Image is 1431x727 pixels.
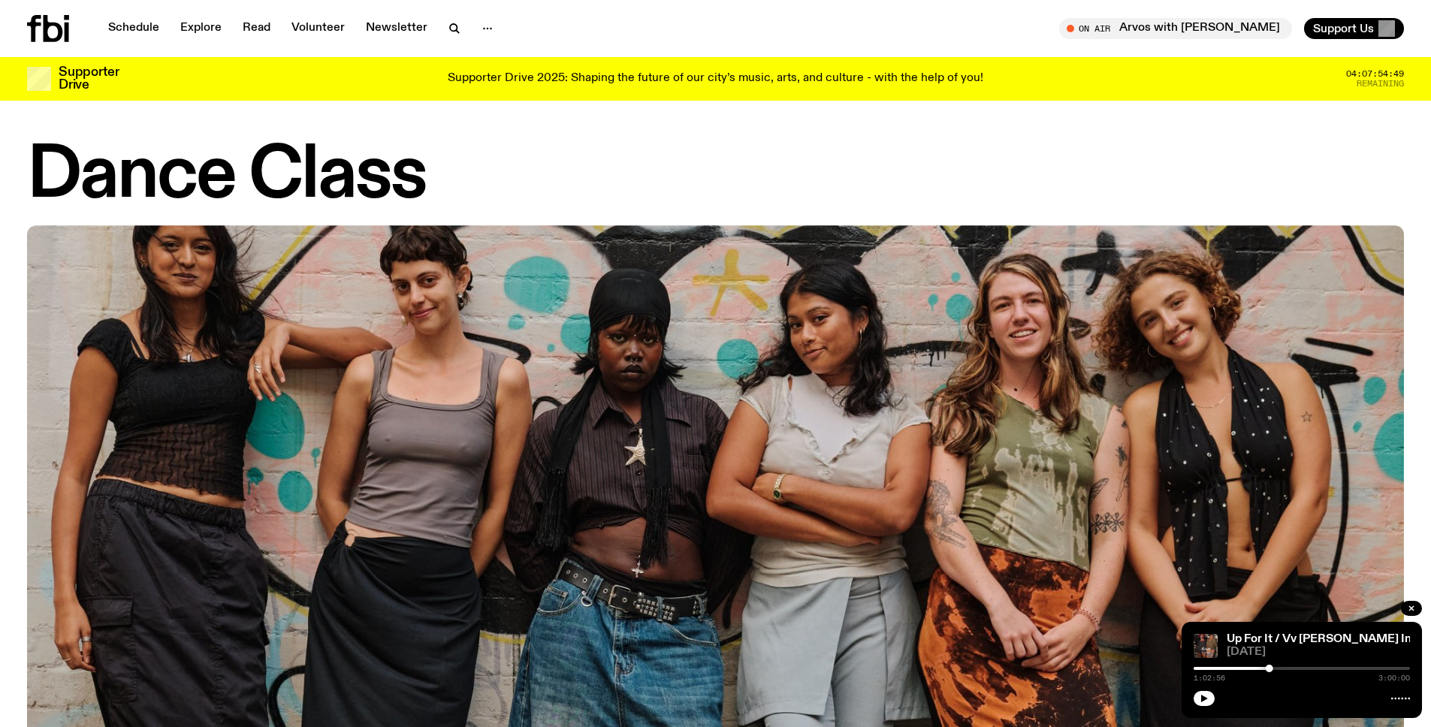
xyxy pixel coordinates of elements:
[59,66,119,92] h3: Supporter Drive
[448,72,983,86] p: Supporter Drive 2025: Shaping the future of our city’s music, arts, and culture - with the help o...
[1194,674,1225,682] span: 1:02:56
[1304,18,1404,39] button: Support Us
[1227,647,1410,658] span: [DATE]
[99,18,168,39] a: Schedule
[282,18,354,39] a: Volunteer
[1059,18,1292,39] button: On AirArvos with [PERSON_NAME]
[171,18,231,39] a: Explore
[1357,80,1404,88] span: Remaining
[357,18,436,39] a: Newsletter
[234,18,279,39] a: Read
[27,143,1404,210] h1: Dance Class
[1346,70,1404,78] span: 04:07:54:49
[1313,22,1374,35] span: Support Us
[1378,674,1410,682] span: 3:00:00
